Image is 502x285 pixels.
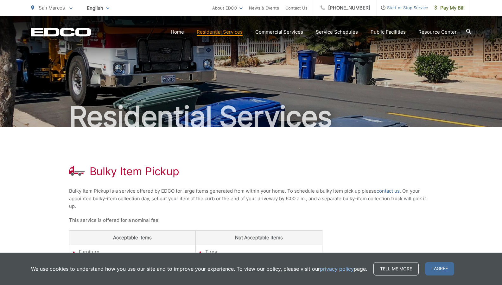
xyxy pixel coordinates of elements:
a: Service Schedules [316,28,358,36]
a: Public Facilities [371,28,406,36]
a: Tell me more [373,262,419,275]
span: I agree [425,262,454,275]
a: Commercial Services [255,28,303,36]
h1: Bulky Item Pickup [90,165,179,178]
a: About EDCO [212,4,243,12]
a: Residential Services [197,28,243,36]
a: Contact Us [285,4,308,12]
a: privacy policy [320,265,354,273]
span: San Marcos [39,5,65,11]
a: EDCD logo. Return to the homepage. [31,28,91,36]
h2: Residential Services [31,101,471,133]
a: Home [171,28,184,36]
a: Resource Center [418,28,457,36]
span: English [82,3,114,14]
a: News & Events [249,4,279,12]
li: Furniture [79,248,193,256]
p: Bulky Item Pickup is a service offered by EDCO for large items generated from within your home. T... [69,187,433,210]
strong: Acceptable Items [113,235,152,241]
p: This service is offered for a nominal fee. [69,216,433,224]
p: We use cookies to understand how you use our site and to improve your experience. To view our pol... [31,265,367,273]
a: contact us [377,187,400,195]
strong: Not Acceptable Items [235,235,283,241]
span: Pay My Bill [435,4,465,12]
li: Tires [205,248,319,256]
